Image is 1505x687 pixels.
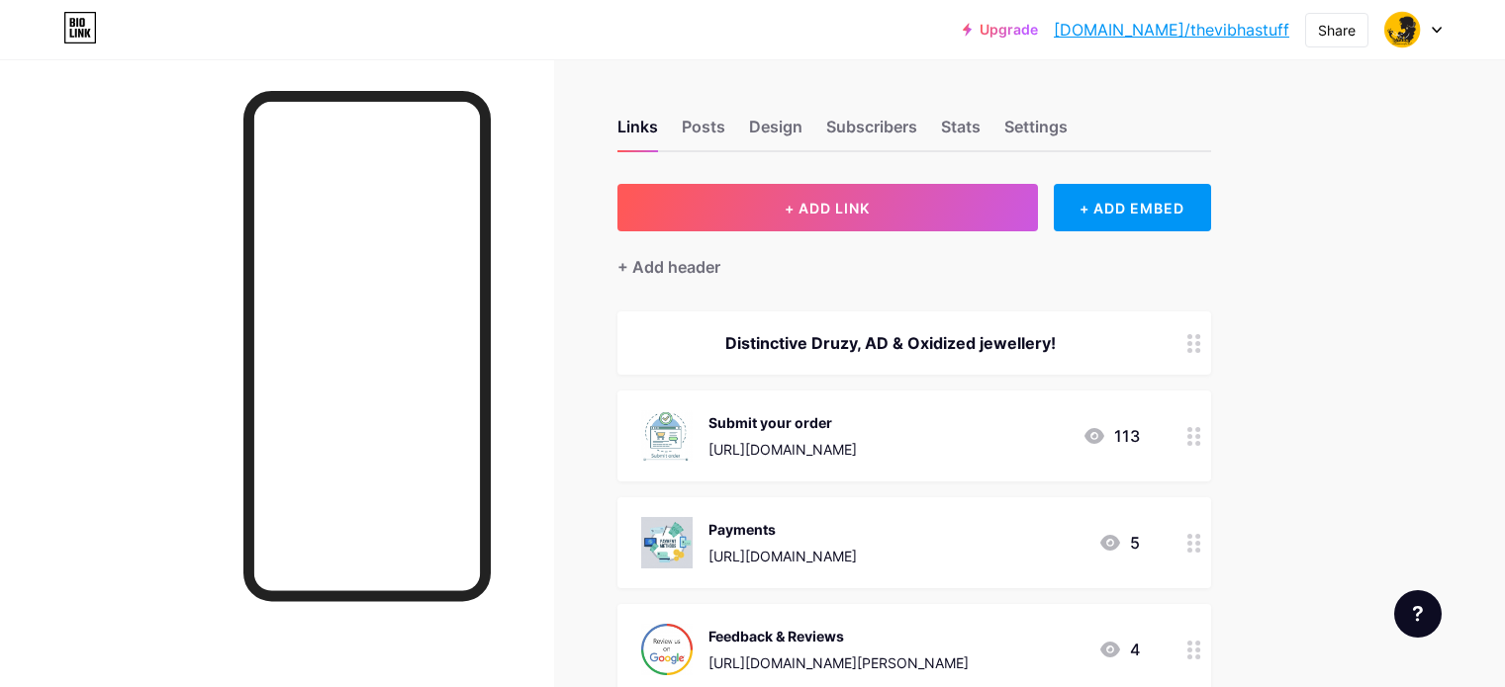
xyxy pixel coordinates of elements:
button: + ADD LINK [617,184,1038,231]
div: 5 [1098,531,1140,555]
a: Upgrade [963,22,1038,38]
img: thevibhastuff [1383,11,1421,48]
div: 113 [1082,424,1140,448]
div: Share [1318,20,1356,41]
img: Feedback & Reviews [641,624,693,675]
div: Stats [941,115,981,150]
div: + ADD EMBED [1054,184,1211,231]
div: [URL][DOMAIN_NAME] [708,546,857,566]
div: Subscribers [826,115,917,150]
div: [URL][DOMAIN_NAME][PERSON_NAME] [708,652,969,673]
div: Distinctive Druzy, AD & Oxidized jewellery! [641,331,1140,355]
div: Design [749,115,802,150]
div: [URL][DOMAIN_NAME] [708,439,857,460]
div: Settings [1004,115,1068,150]
img: Submit your order [641,410,693,462]
div: + Add header [617,255,720,279]
a: [DOMAIN_NAME]/thevibhastuff [1054,18,1289,42]
div: 4 [1098,638,1140,661]
img: Payments [641,517,693,568]
div: Payments [708,519,857,540]
div: Links [617,115,658,150]
div: Submit your order [708,412,857,433]
span: + ADD LINK [785,200,870,216]
div: Posts [682,115,725,150]
div: Feedback & Reviews [708,626,969,646]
